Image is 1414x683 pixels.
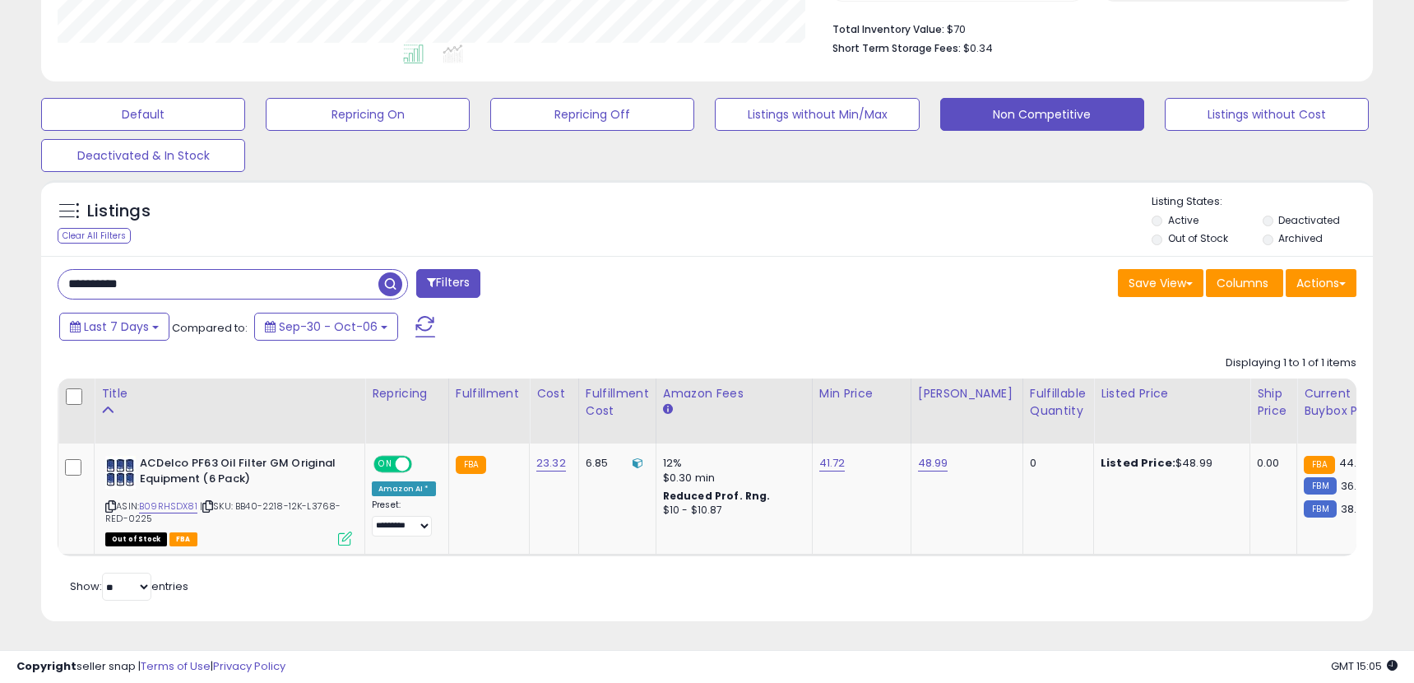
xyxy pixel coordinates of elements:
div: Current Buybox Price [1304,385,1389,420]
small: Amazon Fees. [663,402,673,417]
button: Listings without Cost [1165,98,1369,131]
div: Title [101,385,358,402]
span: Last 7 Days [84,318,149,335]
span: 36.89 [1341,478,1370,494]
div: Listed Price [1101,385,1243,402]
h5: Listings [87,200,151,223]
li: $70 [832,18,1344,38]
span: 38.33 [1341,501,1370,517]
small: FBA [1304,456,1334,474]
b: ACDelco PF63 Oil Filter GM Original Equipment (6 Pack) [140,456,340,490]
div: Amazon Fees [663,385,805,402]
button: Save View [1118,269,1203,297]
span: FBA [169,532,197,546]
span: | SKU: BB40-2218-12K-L3768-RED-0225 [105,499,341,524]
button: Repricing Off [490,98,694,131]
b: Total Inventory Value: [832,22,944,36]
a: B09RHSDX81 [139,499,197,513]
div: Cost [536,385,572,402]
div: 0 [1030,456,1081,471]
span: ON [375,458,396,472]
a: Privacy Policy [213,658,285,674]
label: Active [1168,213,1198,227]
span: Compared to: [172,320,248,336]
a: 48.99 [918,455,948,472]
small: FBM [1304,500,1336,518]
div: [PERSON_NAME] [918,385,1016,402]
label: Out of Stock [1168,231,1228,245]
small: FBA [456,456,486,474]
button: Deactivated & In Stock [41,139,245,172]
span: All listings that are currently out of stock and unavailable for purchase on Amazon [105,532,167,546]
button: Repricing On [266,98,470,131]
button: Filters [416,269,480,298]
b: Reduced Prof. Rng. [663,489,771,503]
div: $0.30 min [663,471,800,486]
div: Ship Price [1257,385,1290,420]
div: 12% [663,456,800,471]
strong: Copyright [16,658,76,674]
div: Fulfillment [456,385,522,402]
span: OFF [410,458,436,472]
div: Preset: [372,499,436,537]
a: 41.72 [819,455,846,472]
button: Sep-30 - Oct-06 [254,313,398,341]
div: Repricing [372,385,442,402]
div: Displaying 1 to 1 of 1 items [1226,355,1356,371]
label: Archived [1278,231,1323,245]
small: FBM [1304,477,1336,495]
div: Amazon AI * [372,481,436,496]
div: ASIN: [105,456,352,544]
span: 2025-10-14 15:05 GMT [1331,658,1398,674]
span: Columns [1217,275,1268,291]
div: $10 - $10.87 [663,504,800,518]
div: $48.99 [1101,456,1237,471]
button: Non Competitive [940,98,1144,131]
div: seller snap | | [16,659,285,675]
a: Terms of Use [141,658,211,674]
span: Show: entries [70,578,188,594]
span: 44.99 [1339,455,1370,471]
button: Last 7 Days [59,313,169,341]
button: Listings without Min/Max [715,98,919,131]
a: 23.32 [536,455,566,472]
div: Min Price [819,385,904,402]
p: Listing States: [1152,194,1373,210]
b: Listed Price: [1101,455,1175,471]
button: Default [41,98,245,131]
button: Columns [1206,269,1283,297]
div: 6.85 [586,456,643,471]
span: $0.34 [963,40,993,56]
div: Fulfillable Quantity [1030,385,1087,420]
span: Sep-30 - Oct-06 [279,318,378,335]
img: 41PRhcV5U1L._SL40_.jpg [105,456,136,489]
label: Deactivated [1278,213,1340,227]
button: Actions [1286,269,1356,297]
div: 0.00 [1257,456,1284,471]
div: Fulfillment Cost [586,385,649,420]
b: Short Term Storage Fees: [832,41,961,55]
div: Clear All Filters [58,228,131,244]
